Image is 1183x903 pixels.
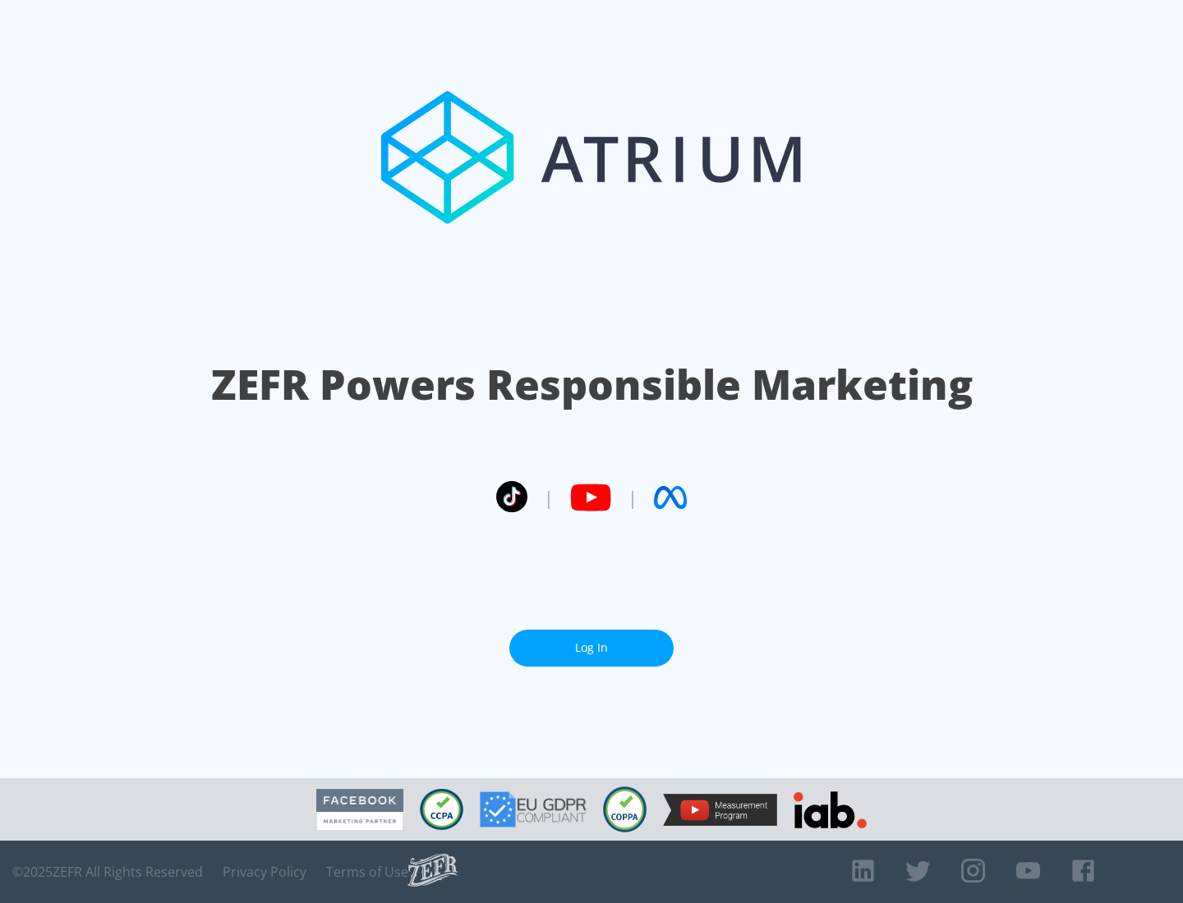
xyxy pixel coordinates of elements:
a: Privacy Policy [223,864,306,880]
span: | [544,485,554,510]
img: GDPR Compliant [480,791,587,827]
a: Log In [509,630,674,667]
img: IAB [794,791,867,828]
img: CCPA Compliant [420,789,463,830]
img: COPPA Compliant [603,786,647,832]
h1: ZEFR Powers Responsible Marketing [211,356,973,413]
img: Facebook Marketing Partner [316,789,403,831]
span: © 2025 ZEFR All Rights Reserved [12,864,203,880]
img: YouTube Measurement Program [663,794,777,826]
span: | [628,485,638,510]
a: Terms of Use [326,864,408,880]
